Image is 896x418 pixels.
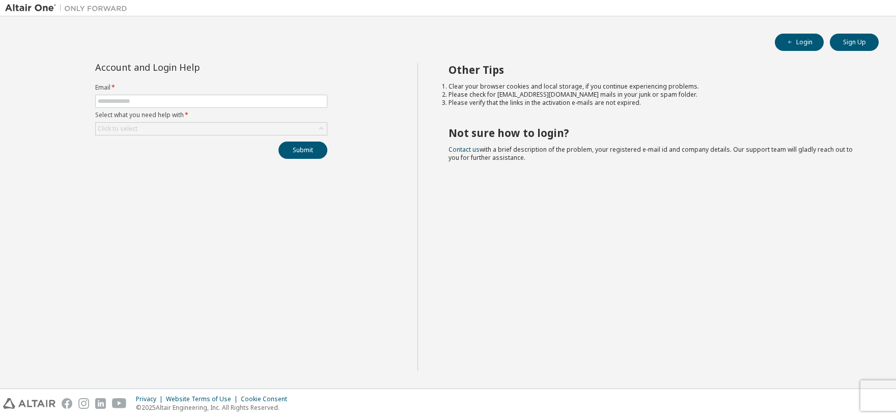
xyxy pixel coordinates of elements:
[449,63,861,76] h2: Other Tips
[95,63,281,71] div: Account and Login Help
[95,398,106,409] img: linkedin.svg
[136,395,166,403] div: Privacy
[166,395,241,403] div: Website Terms of Use
[3,398,55,409] img: altair_logo.svg
[241,395,293,403] div: Cookie Consent
[78,398,89,409] img: instagram.svg
[775,34,824,51] button: Login
[136,403,293,412] p: © 2025 Altair Engineering, Inc. All Rights Reserved.
[449,82,861,91] li: Clear your browser cookies and local storage, if you continue experiencing problems.
[449,145,480,154] a: Contact us
[449,91,861,99] li: Please check for [EMAIL_ADDRESS][DOMAIN_NAME] mails in your junk or spam folder.
[449,126,861,140] h2: Not sure how to login?
[62,398,72,409] img: facebook.svg
[449,99,861,107] li: Please verify that the links in the activation e-mails are not expired.
[95,83,327,92] label: Email
[5,3,132,13] img: Altair One
[830,34,879,51] button: Sign Up
[96,123,327,135] div: Click to select
[95,111,327,119] label: Select what you need help with
[98,125,137,133] div: Click to select
[112,398,127,409] img: youtube.svg
[278,142,327,159] button: Submit
[449,145,853,162] span: with a brief description of the problem, your registered e-mail id and company details. Our suppo...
